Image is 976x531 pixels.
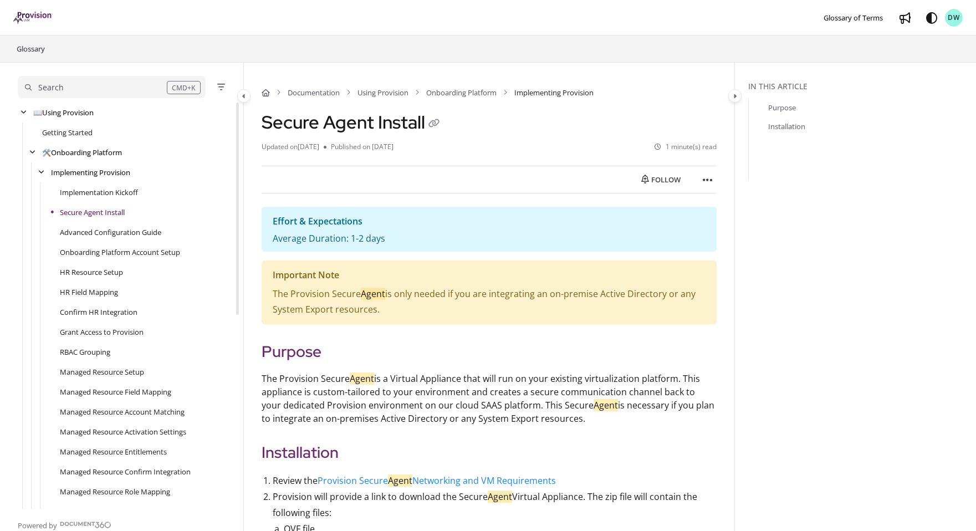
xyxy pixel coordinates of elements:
h2: Installation [262,441,717,464]
img: brand logo [13,12,53,24]
a: Home [262,87,270,98]
button: Category toggle [728,89,742,103]
button: Theme options [923,9,941,27]
p: The Provision Secure is a Virtual Appliance that will run on your existing virtualization platfor... [262,372,717,425]
span: 🛠️ [42,147,51,157]
div: arrow [27,147,38,158]
a: Managed Resource Setup [60,366,144,377]
h1: Secure Agent Install [262,111,443,133]
a: Documentation [288,87,340,98]
a: Managed Resource Preview & Approve [60,506,187,517]
div: In this article [748,80,972,93]
a: HR Field Mapping [60,287,118,298]
a: Purpose [768,102,796,113]
mark: Agent [361,288,385,300]
img: Document360 [60,522,111,528]
a: Provision SecureAgentNetworking and VM Requirements [318,474,556,487]
div: CMD+K [167,81,201,94]
button: Article more options [699,171,717,188]
li: 1 minute(s) read [655,142,717,152]
a: Using Provision [33,107,94,118]
h2: Purpose [262,340,717,363]
mark: Agent [350,372,374,385]
li: Review the [273,473,717,489]
span: Implementing Provision [514,87,594,98]
a: Confirm HR Integration [60,307,137,318]
a: Onboarding Platform [426,87,497,98]
a: Installation [768,121,805,132]
a: Glossary [16,42,46,55]
button: Follow [632,171,690,188]
li: Published on [DATE] [324,142,394,152]
a: Project logo [13,12,53,24]
a: HR Resource Setup [60,267,123,278]
a: Managed Resource Activation Settings [60,426,186,437]
a: Powered by Document360 - opens in a new tab [18,518,111,531]
button: Search [18,76,206,98]
a: Managed Resource Role Mapping [60,486,170,497]
span: DW [948,13,960,23]
button: Filter [214,80,228,94]
a: Onboarding Platform Account Setup [60,247,180,258]
li: Updated on [DATE] [262,142,324,152]
mark: Agent [488,491,512,503]
a: Managed Resource Entitlements [60,446,167,457]
mark: Agent [594,399,618,411]
mark: Agent [388,474,412,487]
button: Copy link of Secure Agent Install [425,115,443,133]
a: Advanced Configuration Guide [60,227,161,238]
a: Implementation Kickoff [60,187,138,198]
a: Using Provision [357,87,408,98]
button: DW [945,9,963,27]
p: The Provision Secure is only needed if you are integrating an on-premise Active Directory or any ... [273,286,706,318]
div: arrow [18,108,29,118]
p: Average Duration: 1-2 days [273,232,706,245]
span: Powered by [18,520,57,531]
div: arrow [35,167,47,178]
a: Whats new [896,9,914,27]
div: Effort & Expectations [273,213,706,232]
div: Search [38,81,64,94]
a: Onboarding Platform [42,147,122,158]
a: Managed Resource Confirm Integration [60,466,191,477]
a: Getting Started [42,127,93,138]
span: 📖 [33,108,42,118]
span: Glossary of Terms [824,13,883,23]
div: Important Note [273,267,706,286]
a: Managed Resource Account Matching [60,406,185,417]
a: Implementing Provision [51,167,130,178]
a: RBAC Grouping [60,346,110,358]
button: Category toggle [237,89,251,103]
a: Managed Resource Field Mapping [60,386,171,397]
a: Secure Agent Install [60,207,125,218]
a: Grant Access to Provision [60,326,144,338]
